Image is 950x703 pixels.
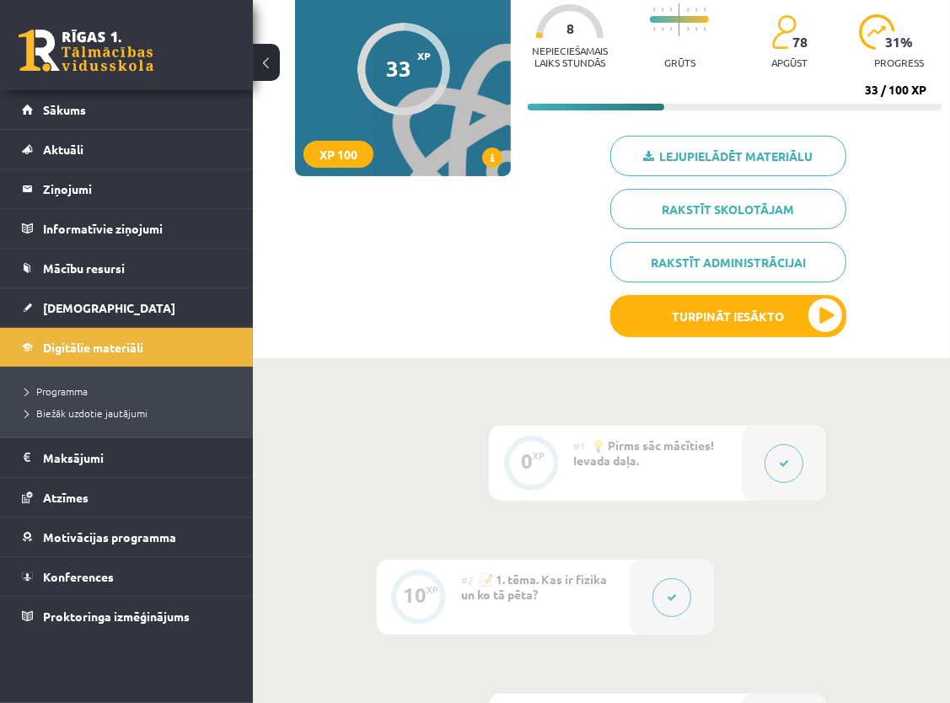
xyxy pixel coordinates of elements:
a: [DEMOGRAPHIC_DATA] [22,288,232,327]
img: students-c634bb4e5e11cddfef0936a35e636f08e4e9abd3cc4e673bd6f9a4125e45ecb1.svg [771,14,796,50]
img: icon-short-line-57e1e144782c952c97e751825c79c345078a6d821885a25fce030b3d8c18986b.svg [687,8,689,12]
img: icon-progress-161ccf0a02000e728c5f80fcf4c31c7af3da0e1684b2b1d7c360e028c24a22f1.svg [859,14,895,50]
a: Proktoringa izmēģinājums [22,597,232,636]
a: Rīgas 1. Tālmācības vidusskola [19,30,153,72]
p: Grūts [664,56,695,68]
img: icon-short-line-57e1e144782c952c97e751825c79c345078a6d821885a25fce030b3d8c18986b.svg [704,8,706,12]
p: progress [874,56,924,68]
span: Aktuāli [43,142,83,157]
img: icon-long-line-d9ea69661e0d244f92f715978eff75569469978d946b2353a9bb055b3ed8787d.svg [679,3,680,36]
span: #2 [461,573,474,587]
p: Nepieciešamais laiks stundās [528,45,612,68]
span: [DEMOGRAPHIC_DATA] [43,300,175,315]
a: Biežāk uzdotie jautājumi [25,405,236,421]
img: icon-short-line-57e1e144782c952c97e751825c79c345078a6d821885a25fce030b3d8c18986b.svg [704,27,706,31]
img: icon-short-line-57e1e144782c952c97e751825c79c345078a6d821885a25fce030b3d8c18986b.svg [662,27,663,31]
span: 💡 Pirms sāc mācīties! Ievada daļa. [573,437,714,468]
span: #1 [573,439,586,453]
div: XP [533,451,545,460]
a: Aktuāli [22,130,232,169]
p: apgūst [771,56,808,68]
span: XP [417,50,431,62]
img: icon-short-line-57e1e144782c952c97e751825c79c345078a6d821885a25fce030b3d8c18986b.svg [653,8,655,12]
button: Turpināt iesākto [610,295,846,337]
img: icon-short-line-57e1e144782c952c97e751825c79c345078a6d821885a25fce030b3d8c18986b.svg [695,8,697,12]
span: Proktoringa izmēģinājums [43,609,190,624]
div: XP [427,585,438,594]
span: 📝 1. tēma. Kas ir fizika un ko tā pēta? [461,572,607,602]
span: Programma [25,384,88,398]
div: 10 [403,588,427,603]
span: Digitālie materiāli [43,340,143,355]
span: 8 [566,21,574,36]
img: icon-short-line-57e1e144782c952c97e751825c79c345078a6d821885a25fce030b3d8c18986b.svg [687,27,689,31]
div: 0 [521,453,533,469]
span: 78 [792,35,808,50]
a: Informatīvie ziņojumi [22,209,232,248]
a: Motivācijas programma [22,518,232,556]
a: Programma [25,384,236,399]
img: icon-short-line-57e1e144782c952c97e751825c79c345078a6d821885a25fce030b3d8c18986b.svg [695,27,697,31]
a: Ziņojumi [22,169,232,208]
a: Sākums [22,90,232,129]
a: Rakstīt administrācijai [610,242,846,282]
span: Mācību resursi [43,260,125,276]
img: icon-short-line-57e1e144782c952c97e751825c79c345078a6d821885a25fce030b3d8c18986b.svg [670,8,672,12]
span: Konferences [43,569,114,584]
span: Atzīmes [43,490,89,505]
a: Rakstīt skolotājam [610,189,846,229]
legend: Informatīvie ziņojumi [43,209,232,248]
a: Konferences [22,557,232,596]
a: Lejupielādēt materiālu [610,136,846,176]
legend: Maksājumi [43,438,232,477]
a: Atzīmes [22,478,232,517]
span: 31 % [885,35,914,50]
span: Motivācijas programma [43,529,176,545]
legend: Ziņojumi [43,169,232,208]
span: Biežāk uzdotie jautājumi [25,406,148,420]
a: Digitālie materiāli [22,328,232,367]
img: icon-short-line-57e1e144782c952c97e751825c79c345078a6d821885a25fce030b3d8c18986b.svg [670,27,672,31]
div: 33 [387,56,412,81]
a: Mācību resursi [22,249,232,287]
img: icon-short-line-57e1e144782c952c97e751825c79c345078a6d821885a25fce030b3d8c18986b.svg [662,8,663,12]
img: icon-short-line-57e1e144782c952c97e751825c79c345078a6d821885a25fce030b3d8c18986b.svg [653,27,655,31]
a: Maksājumi [22,438,232,477]
span: Sākums [43,102,86,117]
div: XP 100 [303,141,373,168]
